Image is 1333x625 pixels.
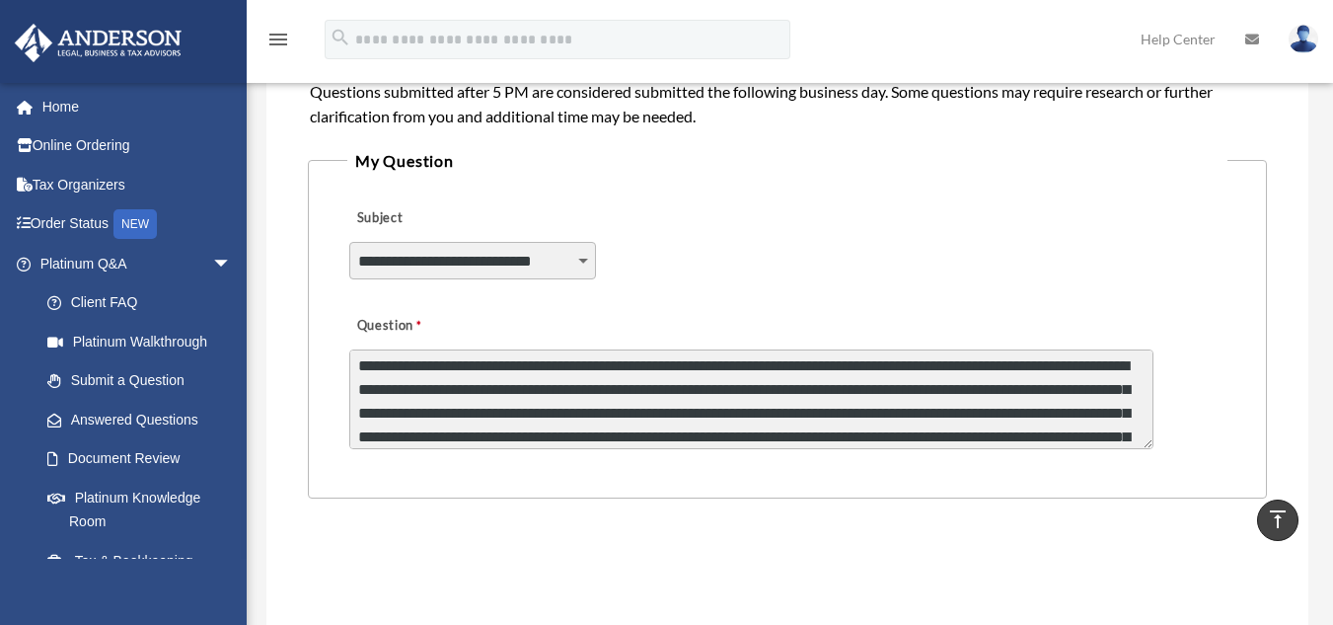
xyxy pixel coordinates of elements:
a: Platinum Walkthrough [28,322,261,361]
a: Document Review [28,439,261,479]
a: Online Ordering [14,126,261,166]
div: NEW [113,209,157,239]
a: menu [266,35,290,51]
a: vertical_align_top [1257,500,1298,541]
label: Question [349,313,502,341]
i: menu [266,28,290,51]
a: Home [14,87,261,126]
img: Anderson Advisors Platinum Portal [9,24,187,62]
a: Tax & Bookkeeping Packages [28,541,261,604]
a: Submit a Question [28,361,252,401]
a: Order StatusNEW [14,204,261,245]
a: Platinum Knowledge Room [28,478,261,541]
a: Answered Questions [28,400,261,439]
legend: My Question [347,147,1227,175]
a: Client FAQ [28,283,261,323]
a: Platinum Q&Aarrow_drop_down [14,244,261,283]
label: Subject [349,205,537,233]
a: Tax Organizers [14,165,261,204]
i: vertical_align_top [1266,508,1290,531]
img: User Pic [1289,25,1318,53]
span: arrow_drop_down [212,244,252,284]
i: search [330,27,351,48]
